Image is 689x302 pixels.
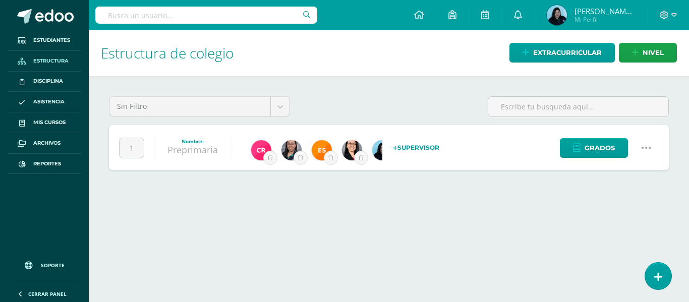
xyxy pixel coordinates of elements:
a: Sin Filtro [109,97,290,116]
input: Busca un usuario... [95,7,317,24]
a: Mis cursos [8,112,81,133]
a: Extracurricular [509,43,615,63]
a: Soporte [12,252,77,276]
span: Asistencia [33,98,65,106]
span: Mi Perfil [575,15,635,24]
strong: Nombre: [182,138,204,145]
img: 62c058ff0c98960f326c85e4fcbbf100.png [342,140,362,160]
img: 7cb9ebd05b140000fdc9db502d26292e.png [547,5,567,25]
img: 6fb385528ffb729c9b944b13f11ee051.png [281,140,302,160]
span: Extracurricular [533,43,602,62]
img: 4ba0fbdb24318f1bbd103ebd070f4524.png [312,140,332,160]
input: Escribe tu busqueda aqui... [488,97,668,116]
span: Estudiantes [33,36,70,44]
a: Archivos [8,133,81,154]
span: Estructura de colegio [101,43,234,63]
span: Soporte [41,262,65,269]
span: Estructura [33,57,69,65]
a: nivel [619,43,677,63]
span: Archivos [33,139,61,147]
span: Grados [585,139,615,157]
img: 0ec1db5f62156b052767e68aebe352a6.png [372,140,392,160]
span: Cerrar panel [28,290,67,297]
span: [PERSON_NAME][DATE] [575,6,635,16]
a: Disciplina [8,72,81,92]
span: nivel [643,43,664,62]
a: Reportes [8,154,81,174]
span: Sin Filtro [117,97,263,116]
strong: Supervisor [393,144,439,151]
span: Reportes [33,160,61,168]
a: Estructura [8,51,81,72]
span: Disciplina [33,77,63,85]
img: 4718f6ef87293557ccd1f46f4e8ae1af.png [251,140,271,160]
a: Estudiantes [8,30,81,51]
a: Grados [560,138,628,158]
a: Asistencia [8,92,81,112]
a: Preprimaria [167,144,218,156]
span: Mis cursos [33,118,66,127]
